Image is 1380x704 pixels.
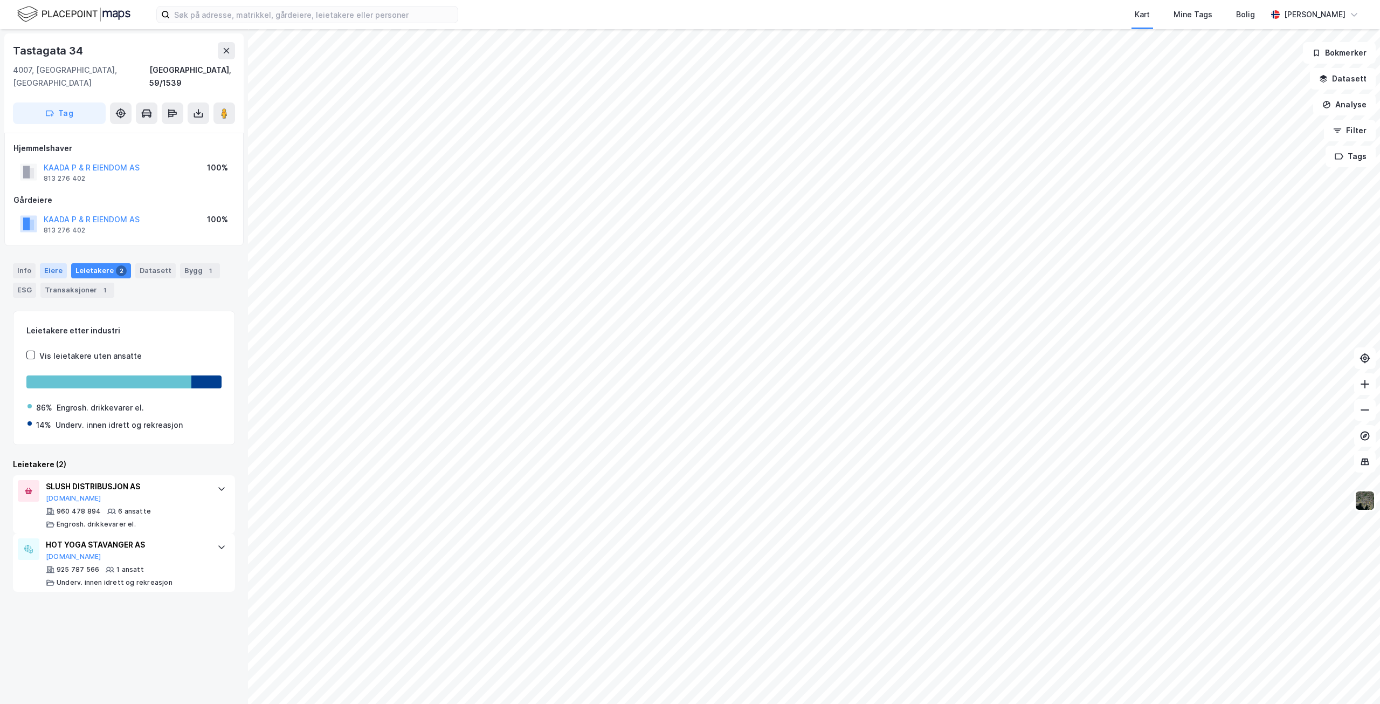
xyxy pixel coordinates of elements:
[1174,8,1212,21] div: Mine Tags
[118,507,151,516] div: 6 ansatte
[135,263,176,278] div: Datasett
[1313,94,1376,115] button: Analyse
[46,494,101,503] button: [DOMAIN_NAME]
[71,263,131,278] div: Leietakere
[46,552,101,561] button: [DOMAIN_NAME]
[26,324,222,337] div: Leietakere etter industri
[13,142,234,155] div: Hjemmelshaver
[44,174,85,183] div: 813 276 402
[207,161,228,174] div: 100%
[40,283,114,298] div: Transaksjoner
[1326,652,1380,704] div: Kontrollprogram for chat
[40,263,67,278] div: Eiere
[17,5,130,24] img: logo.f888ab2527a4732fd821a326f86c7f29.svg
[207,213,228,226] div: 100%
[180,263,220,278] div: Bygg
[13,42,85,59] div: Tastagata 34
[57,565,99,574] div: 925 787 566
[170,6,458,23] input: Søk på adresse, matrikkel, gårdeiere, leietakere eller personer
[1310,68,1376,90] button: Datasett
[1135,8,1150,21] div: Kart
[1236,8,1255,21] div: Bolig
[205,265,216,276] div: 1
[46,480,206,493] div: SLUSH DISTRIBUSJON AS
[13,64,149,90] div: 4007, [GEOGRAPHIC_DATA], [GEOGRAPHIC_DATA]
[13,283,36,298] div: ESG
[116,565,144,574] div: 1 ansatt
[1284,8,1345,21] div: [PERSON_NAME]
[13,102,106,124] button: Tag
[46,538,206,551] div: HOT YOGA STAVANGER AS
[36,401,52,414] div: 86%
[57,578,172,587] div: Underv. innen idrett og rekreasjon
[44,226,85,235] div: 813 276 402
[57,401,144,414] div: Engrosh. drikkevarer el.
[1355,490,1375,511] img: 9k=
[13,458,235,471] div: Leietakere (2)
[149,64,235,90] div: [GEOGRAPHIC_DATA], 59/1539
[1303,42,1376,64] button: Bokmerker
[99,285,110,296] div: 1
[1326,652,1380,704] iframe: Chat Widget
[13,194,234,207] div: Gårdeiere
[1324,120,1376,141] button: Filter
[56,419,183,432] div: Underv. innen idrett og rekreasjon
[57,507,101,516] div: 960 478 894
[39,350,142,363] div: Vis leietakere uten ansatte
[116,265,127,276] div: 2
[13,263,36,278] div: Info
[57,520,136,529] div: Engrosh. drikkevarer el.
[36,419,51,432] div: 14%
[1326,146,1376,167] button: Tags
